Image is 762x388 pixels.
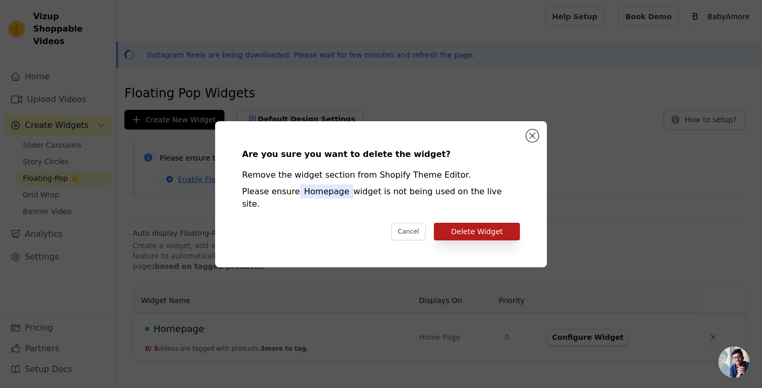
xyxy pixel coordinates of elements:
div: Are you sure you want to delete the widget? [242,148,520,161]
button: Close modal [526,130,539,142]
button: Cancel [391,223,426,240]
div: Please ensure widget is not being used on the live site. [242,185,520,210]
span: Homepage [300,184,354,198]
div: Remove the widget section from Shopify Theme Editor. [242,169,520,181]
a: Open chat [718,347,750,378]
button: Delete Widget [434,223,520,240]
